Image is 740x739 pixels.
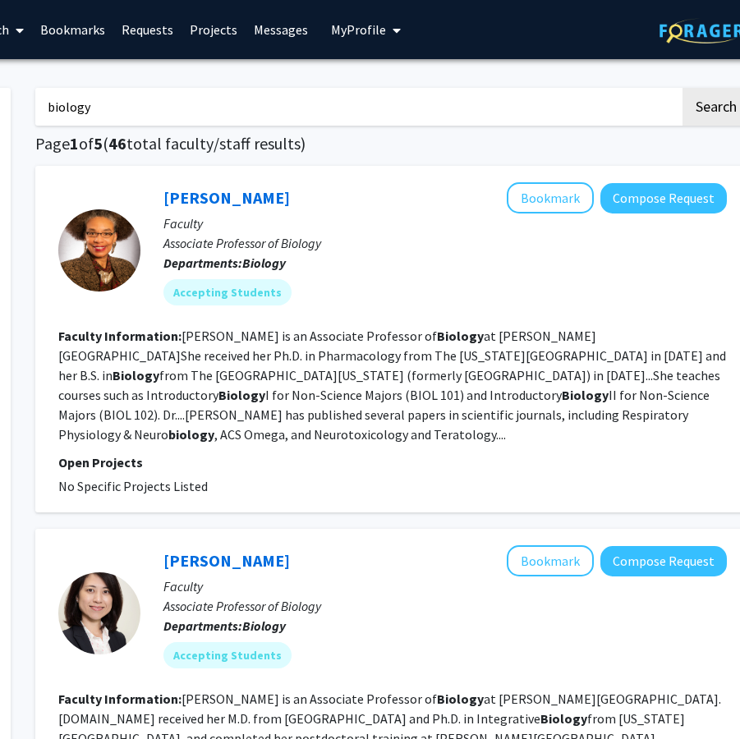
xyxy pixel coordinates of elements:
span: My Profile [331,21,386,38]
b: Biology [562,387,609,403]
span: 1 [70,133,79,154]
b: Biology [242,617,286,634]
a: Requests [113,1,182,58]
a: [PERSON_NAME] [163,187,290,208]
input: Search Keywords [35,88,680,126]
a: Projects [182,1,246,58]
span: 46 [108,133,126,154]
b: Biology [437,328,484,344]
mat-chip: Accepting Students [163,642,292,668]
b: biology [168,426,214,443]
p: Open Projects [58,452,727,472]
p: Faculty [163,576,727,596]
span: No Specific Projects Listed [58,478,208,494]
p: Associate Professor of Biology [163,233,727,253]
span: 5 [94,133,103,154]
b: Biology [218,387,265,403]
a: Messages [246,1,316,58]
b: Biology [113,367,159,383]
mat-chip: Accepting Students [163,279,292,305]
a: [PERSON_NAME] [163,550,290,571]
p: Associate Professor of Biology [163,596,727,616]
fg-read-more: [PERSON_NAME] is an Associate Professor of at [PERSON_NAME][GEOGRAPHIC_DATA]She received her Ph.D... [58,328,726,443]
b: Faculty Information: [58,691,182,707]
button: Compose Request to Gabrielle McLemore [600,183,727,213]
b: Departments: [163,617,242,634]
a: Bookmarks [32,1,113,58]
button: Add Gabrielle McLemore to Bookmarks [507,182,594,213]
p: Faculty [163,213,727,233]
button: Add Yuejin Li to Bookmarks [507,545,594,576]
b: Biology [242,255,286,271]
b: Faculty Information: [58,328,182,344]
b: Biology [437,691,484,707]
b: Biology [540,710,587,727]
b: Departments: [163,255,242,271]
button: Compose Request to Yuejin Li [600,546,727,576]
